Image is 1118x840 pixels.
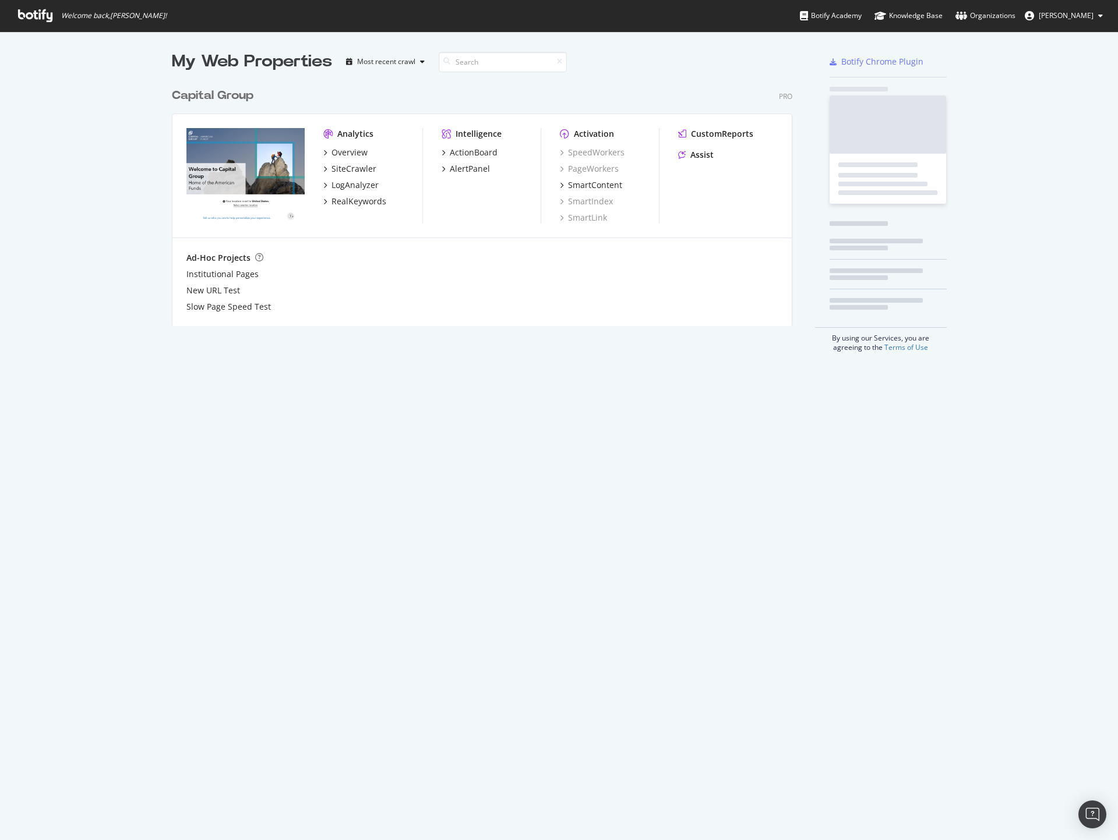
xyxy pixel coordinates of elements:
a: SmartIndex [560,196,613,207]
div: AlertPanel [450,163,490,175]
div: CustomReports [691,128,753,140]
span: Welcome back, [PERSON_NAME] ! [61,11,167,20]
img: capitalgroup.com [186,128,305,222]
a: Institutional Pages [186,268,259,280]
button: Most recent crawl [341,52,429,71]
div: grid [172,73,802,326]
a: Botify Chrome Plugin [830,56,923,68]
input: Search [439,52,567,72]
span: Cynthia Casarez [1039,10,1094,20]
a: SiteCrawler [323,163,376,175]
a: Overview [323,147,368,158]
div: SiteCrawler [331,163,376,175]
div: Intelligence [456,128,502,140]
a: SmartLink [560,212,607,224]
div: Overview [331,147,368,158]
div: Botify Academy [800,10,862,22]
a: Assist [678,149,714,161]
div: RealKeywords [331,196,386,207]
a: New URL Test [186,285,240,296]
a: Capital Group [172,87,258,104]
div: Most recent crawl [357,58,415,65]
div: By using our Services, you are agreeing to the [815,327,947,352]
a: PageWorkers [560,163,619,175]
a: Terms of Use [884,342,928,352]
div: Assist [690,149,714,161]
div: Activation [574,128,614,140]
div: SmartContent [568,179,622,191]
div: LogAnalyzer [331,179,379,191]
a: SmartContent [560,179,622,191]
div: Knowledge Base [874,10,943,22]
a: ActionBoard [442,147,498,158]
div: Botify Chrome Plugin [841,56,923,68]
div: Open Intercom Messenger [1078,800,1106,828]
a: Slow Page Speed Test [186,301,271,313]
div: Pro [779,91,792,101]
a: SpeedWorkers [560,147,625,158]
div: Organizations [955,10,1015,22]
div: Ad-Hoc Projects [186,252,251,264]
a: AlertPanel [442,163,490,175]
div: ActionBoard [450,147,498,158]
div: Analytics [337,128,373,140]
button: [PERSON_NAME] [1015,6,1112,25]
a: RealKeywords [323,196,386,207]
a: LogAnalyzer [323,179,379,191]
div: My Web Properties [172,50,332,73]
div: Capital Group [172,87,253,104]
a: CustomReports [678,128,753,140]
